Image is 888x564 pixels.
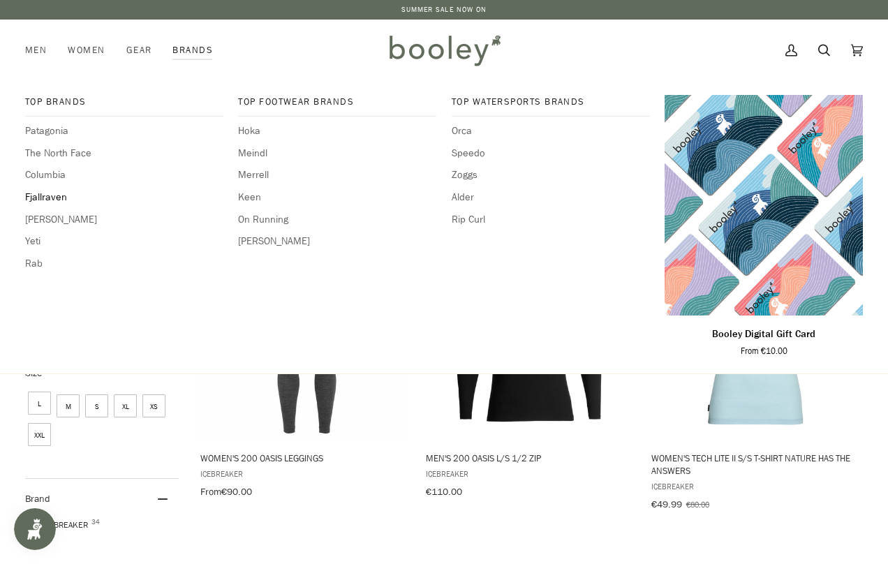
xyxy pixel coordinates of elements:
a: Top Footwear Brands [238,95,436,117]
a: Gear [116,20,163,81]
a: Rab [25,256,223,272]
a: Patagonia [25,124,223,139]
a: Merrell [238,168,436,183]
a: Men's 200 Oasis L/S 1/2 Zip [424,232,636,503]
a: Top Watersports Brands [452,95,650,117]
img: Booley [383,30,505,70]
a: Women [57,20,115,81]
span: Gear [126,43,152,57]
span: Women's Tech Lite II S/S T-Shirt Nature has the Answers [651,452,859,477]
a: Women's Tech Lite II S/S T-Shirt Nature has the Answers [649,232,861,515]
a: The North Face [25,146,223,161]
a: Men [25,20,57,81]
span: €90.00 [221,485,252,498]
span: Icebreaker [426,468,634,480]
span: Women [68,43,105,57]
span: Size: S [85,394,108,417]
a: Columbia [25,168,223,183]
span: Size: XS [142,394,165,417]
a: Orca [452,124,650,139]
span: Top Footwear Brands [238,95,436,109]
a: Speedo [452,146,650,161]
a: Top Brands [25,95,223,117]
a: SUMMER SALE NOW ON [401,4,487,15]
span: Brand [25,492,50,505]
span: Size: XXL [28,423,51,446]
span: Size: L [28,392,51,415]
span: Top Brands [25,95,223,109]
product-grid-item-variant: €10.00 [665,95,863,315]
a: Booley Digital Gift Card [665,321,863,358]
span: €80.00 [686,498,709,510]
a: Booley Digital Gift Card [665,95,863,315]
a: Rip Curl [452,212,650,228]
span: €49.99 [651,498,682,511]
span: Size: XL [114,394,137,417]
span: Men [25,43,47,57]
span: From €10.00 [741,345,787,357]
a: [PERSON_NAME] [25,212,223,228]
a: Fjallraven [25,190,223,205]
span: €110.00 [426,485,462,498]
a: Women's 200 Oasis Leggings [198,232,410,503]
a: Brands [162,20,223,81]
a: Meindl [238,146,436,161]
a: Keen [238,190,436,205]
span: Size [25,366,42,380]
a: Zoggs [452,168,650,183]
a: On Running [238,212,436,228]
a: Hoka [238,124,436,139]
span: Top Watersports Brands [452,95,650,109]
a: Yeti [25,234,223,249]
p: Booley Digital Gift Card [712,327,815,342]
div: Brands Top Brands Patagonia The North Face Columbia Fjallraven [PERSON_NAME] Yeti Rab Top Footwea... [162,20,223,81]
span: 34 [91,519,100,526]
span: Icebreaker [25,519,92,531]
span: Women's 200 Oasis Leggings [200,452,408,464]
a: [PERSON_NAME] [238,234,436,249]
product-grid-item: Booley Digital Gift Card [665,95,863,357]
a: Alder [452,190,650,205]
span: Size: M [57,394,80,417]
span: From [200,485,221,498]
iframe: Button to open loyalty program pop-up [14,508,56,550]
span: Icebreaker [200,468,408,480]
span: Icebreaker [651,480,859,492]
span: Men's 200 Oasis L/S 1/2 Zip [426,452,634,464]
